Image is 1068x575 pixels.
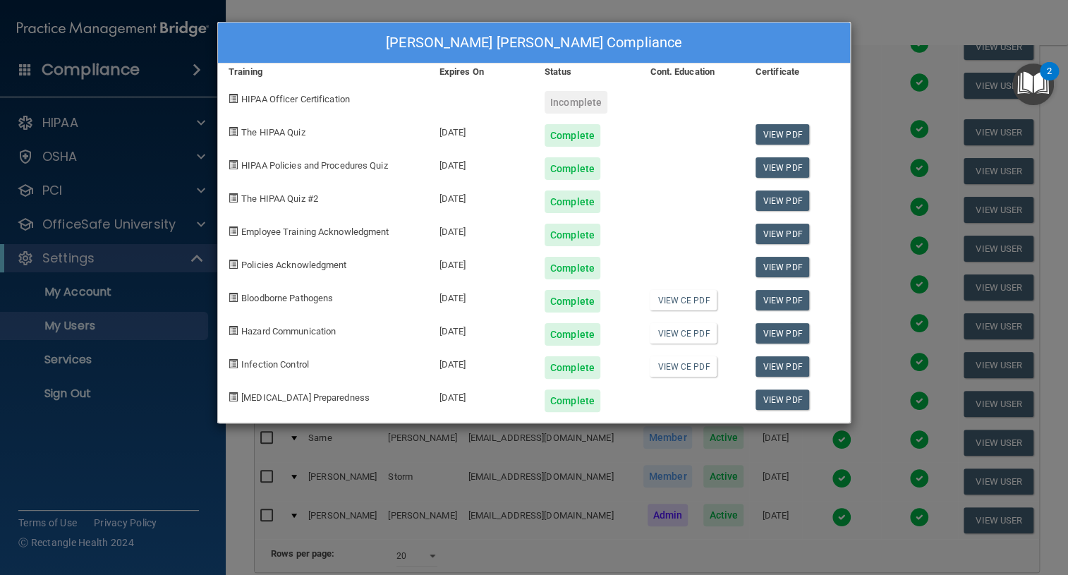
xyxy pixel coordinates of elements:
[241,392,370,403] span: [MEDICAL_DATA] Preparedness
[545,323,600,346] div: Complete
[218,63,429,80] div: Training
[545,389,600,412] div: Complete
[756,157,810,178] a: View PDF
[650,323,717,344] a: View CE PDF
[429,379,534,412] div: [DATE]
[997,478,1051,531] iframe: Drift Widget Chat Controller
[241,326,336,337] span: Hazard Communication
[241,193,318,204] span: The HIPAA Quiz #2
[241,293,333,303] span: Bloodborne Pathogens
[429,147,534,180] div: [DATE]
[241,359,309,370] span: Infection Control
[429,279,534,313] div: [DATE]
[241,260,346,270] span: Policies Acknowledgment
[429,313,534,346] div: [DATE]
[745,63,850,80] div: Certificate
[241,160,387,171] span: HIPAA Policies and Procedures Quiz
[545,91,607,114] div: Incomplete
[241,127,305,138] span: The HIPAA Quiz
[218,23,850,63] div: [PERSON_NAME] [PERSON_NAME] Compliance
[1012,63,1054,105] button: Open Resource Center, 2 new notifications
[545,290,600,313] div: Complete
[756,257,810,277] a: View PDF
[756,323,810,344] a: View PDF
[429,180,534,213] div: [DATE]
[756,290,810,310] a: View PDF
[545,356,600,379] div: Complete
[756,124,810,145] a: View PDF
[534,63,639,80] div: Status
[545,157,600,180] div: Complete
[429,63,534,80] div: Expires On
[650,290,717,310] a: View CE PDF
[545,124,600,147] div: Complete
[756,389,810,410] a: View PDF
[756,356,810,377] a: View PDF
[545,224,600,246] div: Complete
[1047,71,1052,90] div: 2
[756,224,810,244] a: View PDF
[429,346,534,379] div: [DATE]
[241,226,389,237] span: Employee Training Acknowledgment
[429,213,534,246] div: [DATE]
[429,114,534,147] div: [DATE]
[756,190,810,211] a: View PDF
[545,257,600,279] div: Complete
[639,63,744,80] div: Cont. Education
[241,94,350,104] span: HIPAA Officer Certification
[545,190,600,213] div: Complete
[429,246,534,279] div: [DATE]
[650,356,717,377] a: View CE PDF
